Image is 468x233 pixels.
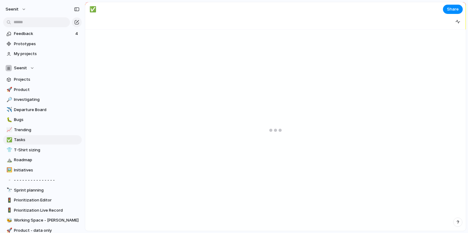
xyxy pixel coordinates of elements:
[6,217,12,223] button: 🐝
[6,207,11,214] div: 🚦
[14,187,80,193] span: Sprint planning
[3,29,82,38] a: Feedback4
[3,75,82,84] a: Projects
[14,197,80,203] span: Prioritization Editor
[14,137,80,143] span: Tasks
[6,177,12,183] button: ▫️
[6,6,19,12] span: Seenit
[14,147,80,153] span: T-Shirt sizing
[14,51,80,57] span: My projects
[6,126,11,133] div: 📈
[3,175,82,185] a: ▫️- - - - - - - - - - - - - - -
[14,107,80,113] span: Departure Board
[3,166,82,175] a: 🖼️Initiatives
[3,63,82,73] button: Seenit
[6,166,11,174] div: 🖼️
[6,136,11,144] div: ✅
[6,157,11,164] div: ⛰️
[6,207,12,214] button: 🚦
[3,125,82,135] a: 📈Trending
[14,87,80,93] span: Product
[6,177,11,184] div: ▫️
[14,207,80,214] span: Prioritization Live Record
[75,31,79,37] span: 4
[3,49,82,58] a: My projects
[6,187,11,194] div: 🔭
[6,117,12,123] button: 🐛
[14,41,80,47] span: Prototypes
[3,39,82,49] a: Prototypes
[3,206,82,215] a: 🚦Prioritization Live Record
[6,107,12,113] button: ✈️
[3,95,82,104] a: 🔎Investigating
[14,127,80,133] span: Trending
[6,167,12,173] button: 🖼️
[3,186,82,195] a: 🔭Sprint planning
[3,155,82,165] a: ⛰️Roadmap
[6,217,11,224] div: 🐝
[14,157,80,163] span: Roadmap
[3,135,82,145] a: ✅Tasks
[14,76,80,83] span: Projects
[6,116,11,123] div: 🐛
[88,4,98,14] button: ✅
[14,31,73,37] span: Feedback
[6,96,11,103] div: 🔎
[6,127,12,133] button: 📈
[6,157,12,163] button: ⛰️
[6,146,11,153] div: 👕
[3,4,29,14] button: Seenit
[14,65,27,71] span: Seenit
[6,187,12,193] button: 🔭
[3,196,82,205] a: 🚦Prioritization Editor
[14,117,80,123] span: Bugs
[14,217,80,223] span: Working Space - [PERSON_NAME]
[3,115,82,124] a: 🐛Bugs
[6,197,11,204] div: 🚦
[6,97,12,103] button: 🔎
[6,197,12,203] button: 🚦
[14,177,80,183] span: - - - - - - - - - - - - - - -
[443,5,463,14] button: Share
[3,216,82,225] a: 🐝Working Space - [PERSON_NAME]
[6,137,12,143] button: ✅
[3,145,82,155] a: 👕T-Shirt sizing
[14,167,80,173] span: Initiatives
[6,106,11,113] div: ✈️
[6,147,12,153] button: 👕
[14,97,80,103] span: Investigating
[447,6,459,12] span: Share
[89,5,96,13] div: ✅
[3,105,82,114] a: ✈️Departure Board
[6,86,11,93] div: 🚀
[6,87,12,93] button: 🚀
[3,85,82,94] a: 🚀Product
